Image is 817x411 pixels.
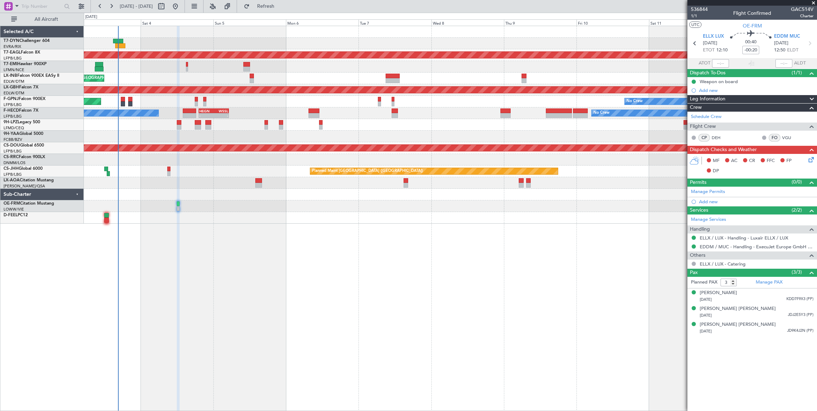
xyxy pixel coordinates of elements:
[774,47,785,54] span: 12:50
[691,216,726,223] a: Manage Services
[4,132,43,136] a: 9H-YAAGlobal 5000
[791,6,813,13] span: GAC514V
[690,179,706,187] span: Permits
[241,1,283,12] button: Refresh
[4,102,22,107] a: LFPB/LBG
[691,6,708,13] span: 536844
[713,157,719,164] span: MF
[690,95,725,103] span: Leg Information
[792,69,802,76] span: (1/1)
[4,172,22,177] a: LFPB/LBG
[4,114,22,119] a: LFPB/LBG
[700,79,738,85] div: Weapon on board
[4,213,18,217] span: D-FEEL
[4,178,54,182] a: LX-AOACitation Mustang
[792,178,802,186] span: (0/0)
[4,155,45,159] a: CS-RRCFalcon 900LX
[713,168,719,175] span: DP
[690,206,708,214] span: Services
[774,40,788,47] span: [DATE]
[4,97,19,101] span: F-GPNJ
[4,44,21,49] a: EVRA/RIX
[690,225,710,233] span: Handling
[700,244,813,250] a: EDDM / MUC - Handling - ExecuJet Europe GmbH EDDM / MUC
[791,13,813,19] span: Charter
[700,329,712,334] span: [DATE]
[4,91,24,96] a: EDLW/DTM
[576,19,649,26] div: Fri 10
[85,14,97,20] div: [DATE]
[691,188,725,195] a: Manage Permits
[4,143,20,148] span: CS-DOU
[745,39,756,46] span: 00:40
[699,199,813,205] div: Add new
[690,251,705,260] span: Others
[700,235,788,241] a: ELLX / LUX - Handling - Luxair ELLX / LUX
[4,97,45,101] a: F-GPNJFalcon 900EX
[213,19,286,26] div: Sun 5
[756,279,782,286] a: Manage PAX
[18,17,74,22] span: All Aircraft
[4,160,25,166] a: DNMM/LOS
[4,74,59,78] a: LX-INBFalcon 900EX EASy II
[767,157,775,164] span: FFC
[690,123,716,131] span: Flight Crew
[690,104,702,112] span: Crew
[749,157,755,164] span: CR
[774,33,800,40] span: EDDM MUC
[792,268,802,276] span: (3/3)
[4,155,19,159] span: CS-RRC
[4,137,22,142] a: FCBB/BZV
[120,3,153,10] span: [DATE] - [DATE]
[700,313,712,318] span: [DATE]
[4,183,45,189] a: [PERSON_NAME]/QSA
[703,33,724,40] span: ELLX LUX
[700,261,746,267] a: ELLX / LUX - Catering
[794,60,806,67] span: ALDT
[787,47,798,54] span: ELDT
[4,207,24,212] a: LOWW/VIE
[4,39,19,43] span: T7-DYN
[358,19,431,26] div: Tue 7
[786,157,792,164] span: FP
[4,67,24,73] a: LFMN/NCE
[769,134,780,142] div: FO
[286,19,358,26] div: Mon 6
[593,108,610,118] div: No Crew
[4,143,44,148] a: CS-DOUGlobal 6500
[690,146,757,154] span: Dispatch Checks and Weather
[690,69,725,77] span: Dispatch To-Dos
[691,13,708,19] span: 1/1
[4,132,19,136] span: 9H-YAA
[4,201,54,206] a: OE-FRMCitation Mustang
[712,135,728,141] a: DEH
[4,213,28,217] a: D-FEELPC12
[199,113,214,118] div: -
[251,4,281,9] span: Refresh
[786,296,813,302] span: KDD7F9X3 (PP)
[312,166,423,176] div: Planned Maint [GEOGRAPHIC_DATA] ([GEOGRAPHIC_DATA])
[141,19,213,26] div: Sat 4
[700,297,712,302] span: [DATE]
[4,74,17,78] span: LX-INB
[4,167,43,171] a: CS-JHHGlobal 6000
[4,62,17,66] span: T7-EMI
[782,135,798,141] a: VGU
[788,312,813,318] span: JDJ2E5Y3 (PP)
[4,62,46,66] a: T7-EMIHawker 900XP
[4,201,20,206] span: OE-FRM
[4,108,19,113] span: F-HECD
[214,109,228,113] div: WSSL
[691,279,717,286] label: Planned PAX
[698,134,710,142] div: CP
[699,60,710,67] span: ATOT
[431,19,504,26] div: Wed 8
[4,50,40,55] a: T7-EAGLFalcon 8X
[21,1,62,12] input: Trip Number
[4,125,24,131] a: LFMD/CEQ
[4,85,19,89] span: LX-GBH
[731,157,737,164] span: AC
[4,120,18,124] span: 9H-LPZ
[703,47,715,54] span: ETOT
[214,113,228,118] div: -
